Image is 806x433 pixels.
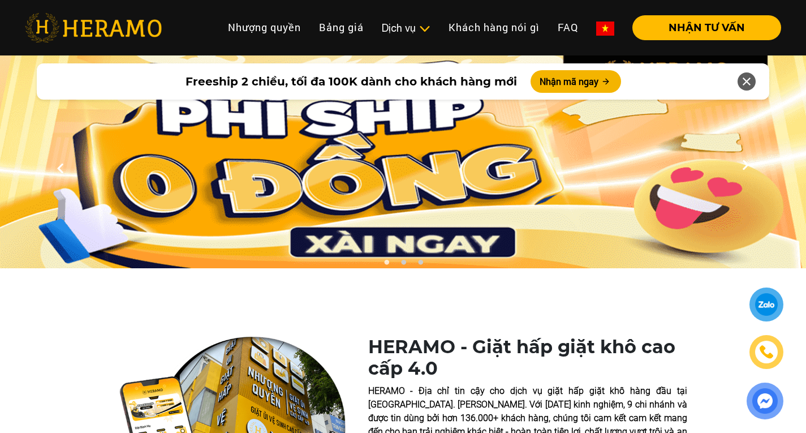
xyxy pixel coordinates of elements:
[219,15,310,40] a: Nhượng quyền
[419,23,430,35] img: subToggleIcon
[381,259,392,271] button: 1
[632,15,781,40] button: NHẬN TƯ VẤN
[623,23,781,33] a: NHẬN TƯ VẤN
[760,346,773,358] img: phone-icon
[439,15,549,40] a: Khách hàng nói gì
[382,20,430,36] div: Dịch vụ
[531,70,621,93] button: Nhận mã ngay
[25,13,162,42] img: heramo-logo.png
[596,22,614,36] img: vn-flag.png
[398,259,409,271] button: 2
[751,337,782,367] a: phone-icon
[549,15,587,40] a: FAQ
[186,73,517,90] span: Freeship 2 chiều, tối đa 100K dành cho khách hàng mới
[415,259,426,271] button: 3
[310,15,373,40] a: Bảng giá
[368,336,687,380] h1: HERAMO - Giặt hấp giặt khô cao cấp 4.0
